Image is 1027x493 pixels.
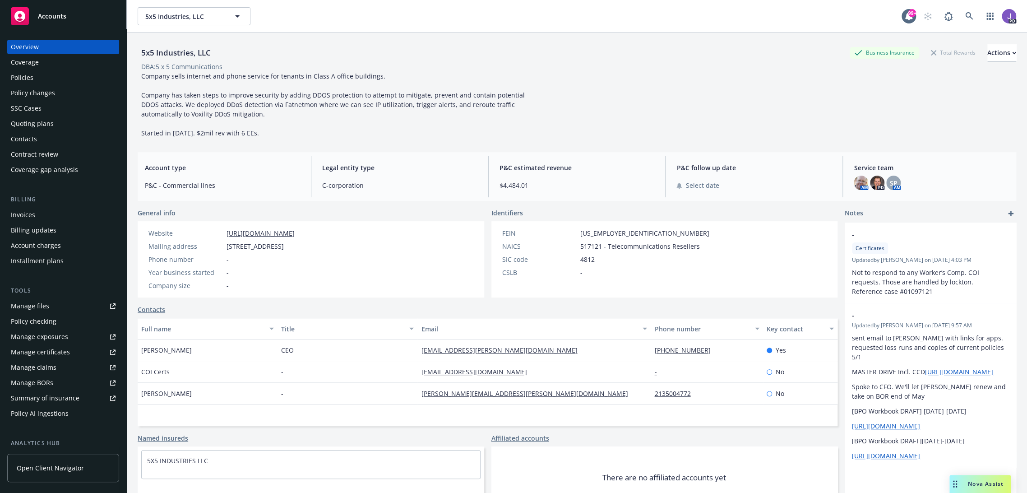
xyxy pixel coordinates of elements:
div: 99+ [908,9,916,17]
span: Account type [145,163,300,172]
a: [PERSON_NAME][EMAIL_ADDRESS][PERSON_NAME][DOMAIN_NAME] [421,389,635,398]
span: Accounts [38,13,66,20]
span: [PERSON_NAME] [141,389,192,398]
div: CSLB [502,268,577,277]
div: Contacts [11,132,37,146]
span: Manage exposures [7,330,119,344]
a: Billing updates [7,223,119,237]
a: Manage BORs [7,376,119,390]
span: 517121 - Telecommunications Resellers [580,242,700,251]
div: Manage certificates [11,345,70,359]
span: - [281,389,283,398]
div: Contract review [11,147,58,162]
span: P&C follow up date [676,163,832,172]
span: $4,484.01 [500,181,655,190]
a: Manage claims [7,360,119,375]
div: Business Insurance [850,47,919,58]
p: [BPO Workbook DRAFT] [DATE]-[DATE] [852,406,1009,416]
div: -CertificatesUpdatedby [PERSON_NAME] on [DATE] 4:03 PMNot to respond to any Worker’s Comp. COI re... [845,223,1016,303]
span: P&C - Commercial lines [145,181,300,190]
div: DBA: 5 x 5 Communications [141,62,222,71]
span: Updated by [PERSON_NAME] on [DATE] 9:57 AM [852,321,1009,330]
span: 5x5 Industries, LLC [145,12,223,21]
div: Analytics hub [7,439,119,448]
span: [STREET_ADDRESS] [227,242,284,251]
button: Full name [138,318,278,340]
div: Full name [141,324,264,334]
a: [EMAIL_ADDRESS][PERSON_NAME][DOMAIN_NAME] [421,346,584,354]
span: Notes [845,208,863,219]
a: Switch app [981,7,999,25]
a: Coverage gap analysis [7,163,119,177]
a: Installment plans [7,254,119,268]
div: Installment plans [11,254,64,268]
div: SSC Cases [11,101,42,116]
div: Company size [148,281,223,290]
div: Manage claims [11,360,56,375]
a: [URL][DOMAIN_NAME] [925,367,993,376]
div: Email [421,324,637,334]
span: Legal entity type [322,163,477,172]
div: Billing [7,195,119,204]
span: There are no affiliated accounts yet [602,472,726,483]
span: Identifiers [491,208,523,218]
a: Named insureds [138,433,188,443]
a: Contacts [138,305,165,314]
span: [US_EMPLOYER_IDENTIFICATION_NUMBER] [580,228,709,238]
span: - [227,281,229,290]
div: Title [281,324,404,334]
a: Summary of insurance [7,391,119,405]
div: Coverage [11,55,39,70]
div: Mailing address [148,242,223,251]
a: Policy AI ingestions [7,406,119,421]
a: Contract review [7,147,119,162]
div: NAICS [502,242,577,251]
a: [EMAIL_ADDRESS][DOMAIN_NAME] [421,367,534,376]
span: 4812 [580,255,595,264]
p: Not to respond to any Worker’s Comp. COI requests. Those are handled by lockton. Reference case #... [852,268,1009,296]
a: [URL][DOMAIN_NAME] [852,451,920,460]
span: Select date [685,181,719,190]
span: COI Certs [141,367,170,377]
a: [PHONE_NUMBER] [654,346,717,354]
button: Nova Assist [949,475,1011,493]
div: Coverage gap analysis [11,163,78,177]
div: Phone number [654,324,749,334]
a: Accounts [7,4,119,29]
div: Summary of insurance [11,391,79,405]
button: 5x5 Industries, LLC [138,7,250,25]
a: 2135004772 [654,389,698,398]
p: MASTER DRIVE Incl. CCD [852,367,1009,377]
p: [BPO Workbook DRAFT][DATE]-[DATE] [852,436,1009,446]
a: Policy changes [7,86,119,100]
a: Affiliated accounts [491,433,549,443]
div: Key contact [767,324,824,334]
a: Manage certificates [7,345,119,359]
a: Search [960,7,978,25]
div: Tools [7,286,119,295]
span: - [852,230,985,239]
a: Contacts [7,132,119,146]
span: [PERSON_NAME] [141,345,192,355]
span: Updated by [PERSON_NAME] on [DATE] 4:03 PM [852,256,1009,264]
div: Website [148,228,223,238]
a: Invoices [7,208,119,222]
div: 5x5 Industries, LLC [138,47,214,59]
span: Service team [854,163,1009,172]
a: Manage files [7,299,119,313]
span: General info [138,208,176,218]
span: CEO [281,345,294,355]
span: - [227,268,229,277]
div: Total Rewards [926,47,980,58]
button: Email [417,318,651,340]
div: Account charges [11,238,61,253]
div: Billing updates [11,223,56,237]
span: Certificates [856,244,884,252]
img: photo [870,176,884,190]
a: Overview [7,40,119,54]
div: Drag to move [949,475,961,493]
a: Coverage [7,55,119,70]
div: Policy checking [11,314,56,329]
div: Manage BORs [11,376,53,390]
p: sent email to [PERSON_NAME] with links for apps. requested loss runs and copies of current polici... [852,333,1009,362]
